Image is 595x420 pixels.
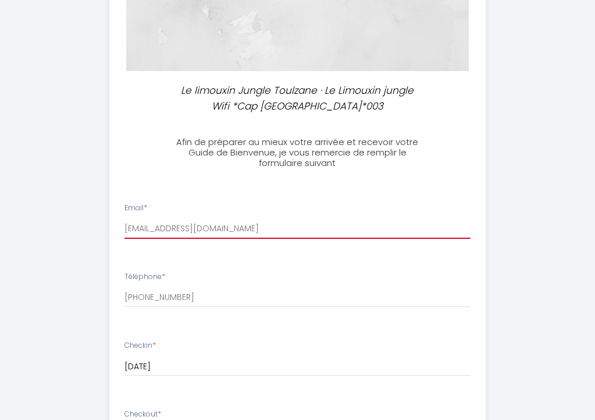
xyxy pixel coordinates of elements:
label: Checkout [124,409,161,420]
h3: Afin de préparer au mieux votre arrivée et recevoir votre Guide de Bienvenue, je vous remercie de... [175,137,420,168]
label: Checkin [124,340,156,351]
label: Téléphone [124,271,165,283]
p: Le limouxin Jungle Toulzane · Le Limouxin jungle Wifi *Cap [GEOGRAPHIC_DATA]*003 [180,83,415,114]
label: Email [124,203,147,214]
